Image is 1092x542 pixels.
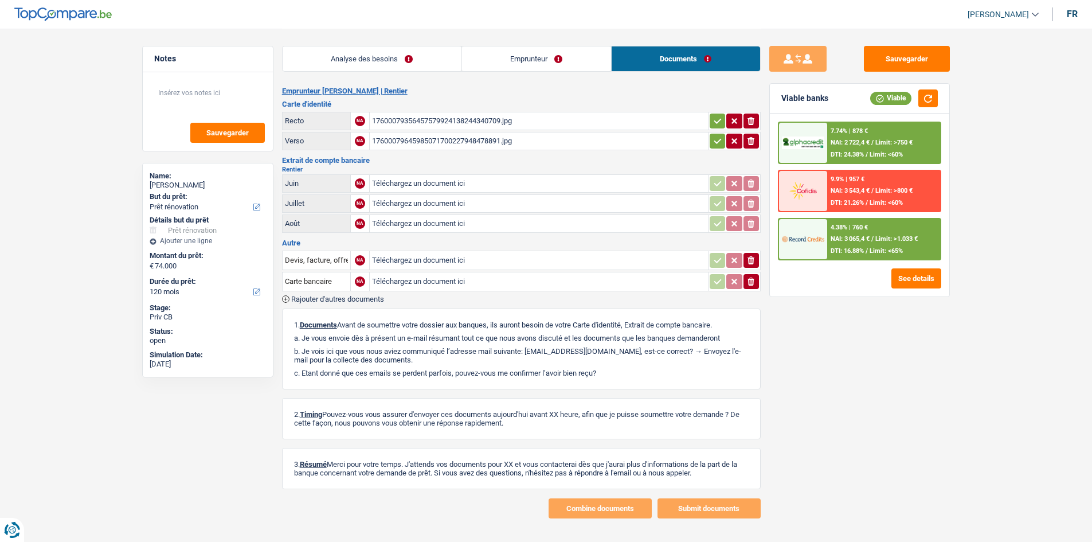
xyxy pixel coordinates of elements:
[150,350,266,360] div: Simulation Date:
[294,410,749,427] p: 2. Pouvez-vous vous assurer d'envoyer ces documents aujourd'hui avant XX heure, afin que je puiss...
[14,7,112,21] img: TopCompare Logo
[866,151,868,158] span: /
[282,100,761,108] h3: Carte d'identité
[866,247,868,255] span: /
[657,498,761,518] button: Submit documents
[1067,9,1078,20] div: fr
[831,187,870,194] span: NAI: 3 543,4 €
[831,235,870,243] span: NAI: 3 065,4 €
[355,198,365,209] div: NA
[150,277,264,286] label: Durée du prêt:
[282,295,384,303] button: Rajouter d'autres documents
[150,237,266,245] div: Ajouter une ligne
[282,239,761,247] h3: Autre
[871,187,874,194] span: /
[300,460,327,469] span: Résumé
[285,137,348,145] div: Verso
[294,347,749,364] p: b. Je vois ici que vous nous aviez communiqué l’adresse mail suivante: [EMAIL_ADDRESS][DOMAIN_NA...
[968,10,1029,20] span: [PERSON_NAME]
[150,360,266,369] div: [DATE]
[958,5,1039,24] a: [PERSON_NAME]
[206,129,249,137] span: Sauvegarder
[866,199,868,206] span: /
[294,321,749,329] p: 1. Avant de soumettre votre dossier aux banques, ils auront besoin de votre Carte d'identité, Ext...
[294,369,749,377] p: c. Etant donné que ces emails se perdent parfois, pouvez-vous me confirmer l’avoir bien reçu?
[870,247,903,255] span: Limit: <65%
[864,46,950,72] button: Sauvegarder
[372,132,706,150] div: 17600079645985071700227948478891.jpg
[355,136,365,146] div: NA
[150,171,266,181] div: Name:
[612,46,760,71] a: Documents
[831,224,868,231] div: 4.38% | 760 €
[875,139,913,146] span: Limit: >750 €
[549,498,652,518] button: Combine documents
[150,181,266,190] div: [PERSON_NAME]
[300,410,322,419] span: Timing
[150,192,264,201] label: But du prêt:
[282,166,761,173] h2: Rentier
[875,187,913,194] span: Limit: >800 €
[154,54,261,64] h5: Notes
[831,247,864,255] span: DTI: 16.88%
[870,92,911,104] div: Viable
[285,219,348,228] div: Août
[285,199,348,208] div: Juillet
[150,303,266,313] div: Stage:
[782,137,824,150] img: AlphaCredit
[782,180,824,201] img: Cofidis
[150,313,266,322] div: Priv CB
[462,46,611,71] a: Emprunteur
[190,123,265,143] button: Sauvegarder
[355,276,365,287] div: NA
[150,216,266,225] div: Détails but du prêt
[871,139,874,146] span: /
[831,176,864,183] div: 9.9% | 957 €
[294,334,749,342] p: a. Je vous envoie dès à présent un e-mail résumant tout ce que nous avons discuté et les doc...
[283,46,461,71] a: Analyse des besoins
[355,219,365,229] div: NA
[831,199,864,206] span: DTI: 21.26%
[891,268,941,288] button: See details
[285,116,348,125] div: Recto
[150,262,154,271] span: €
[372,112,706,130] div: 17600079356457579924138244340709.jpg
[355,116,365,126] div: NA
[355,255,365,266] div: NA
[875,235,918,243] span: Limit: >1.033 €
[150,327,266,336] div: Status:
[282,157,761,164] h3: Extrait de compte bancaire
[870,151,903,158] span: Limit: <60%
[831,127,868,135] div: 7.74% | 878 €
[150,251,264,260] label: Montant du prêt:
[831,139,870,146] span: NAI: 2 722,4 €
[282,87,761,96] h2: Emprunteur [PERSON_NAME] | Rentier
[150,336,266,345] div: open
[294,460,749,477] p: 3. Merci pour votre temps. J'attends vos documents pour XX et vous contacterai dès que j'aurai p...
[871,235,874,243] span: /
[781,93,828,103] div: Viable banks
[782,228,824,249] img: Record Credits
[355,178,365,189] div: NA
[831,151,864,158] span: DTI: 24.38%
[870,199,903,206] span: Limit: <60%
[291,295,384,303] span: Rajouter d'autres documents
[300,321,337,329] span: Documents
[285,179,348,188] div: Juin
